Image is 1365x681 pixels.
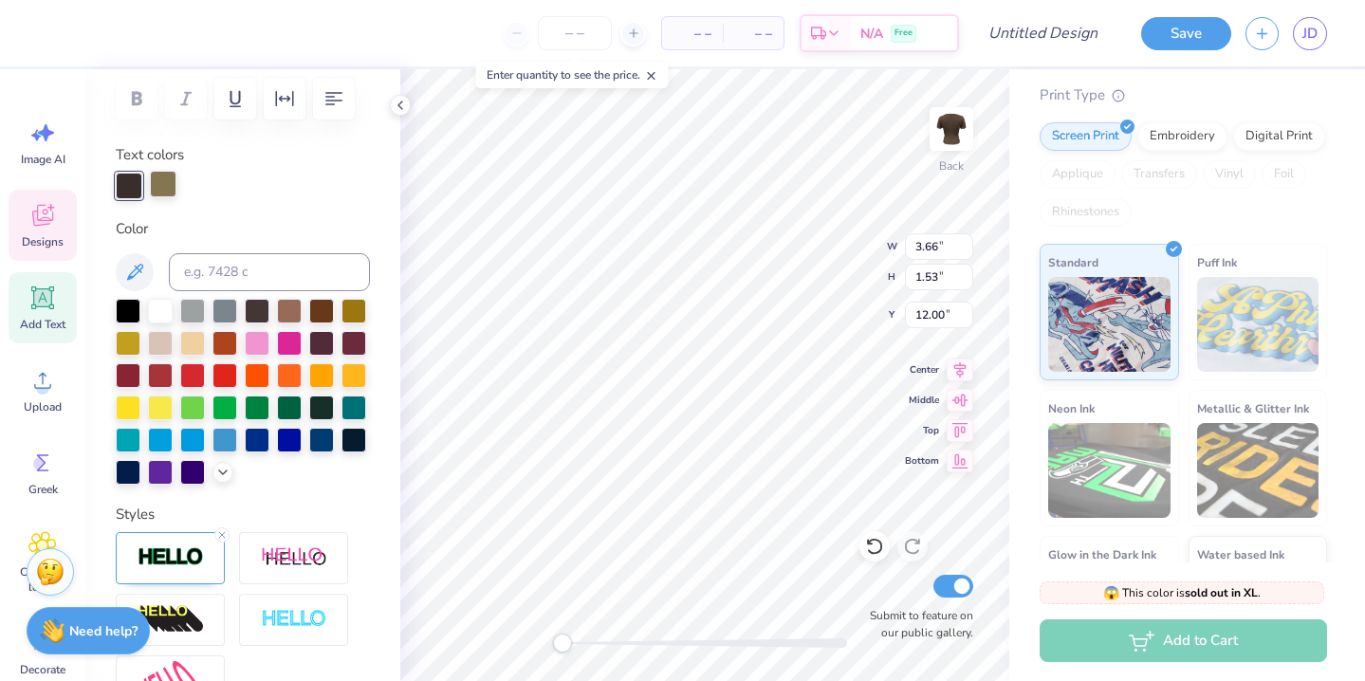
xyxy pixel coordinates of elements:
[1048,398,1095,418] span: Neon Ink
[1185,585,1258,600] strong: sold out in XL
[1040,198,1132,227] div: Rhinestones
[859,607,973,641] label: Submit to feature on our public gallery.
[1048,544,1156,564] span: Glow in the Dark Ink
[20,662,65,677] span: Decorate
[69,622,138,640] strong: Need help?
[895,27,913,40] span: Free
[1233,122,1325,151] div: Digital Print
[261,609,327,631] img: Negative Space
[1197,398,1309,418] span: Metallic & Glitter Ink
[24,399,62,414] span: Upload
[21,152,65,167] span: Image AI
[673,24,711,44] span: – –
[734,24,772,44] span: – –
[1048,423,1171,518] img: Neon Ink
[1040,122,1132,151] div: Screen Print
[905,423,939,438] span: Top
[1048,252,1098,272] span: Standard
[138,604,204,635] img: 3D Illusion
[553,634,572,653] div: Accessibility label
[1197,277,1319,372] img: Puff Ink
[1040,84,1327,106] div: Print Type
[1197,423,1319,518] img: Metallic & Glitter Ink
[538,16,612,50] input: – –
[1262,160,1306,189] div: Foil
[1197,544,1284,564] span: Water based Ink
[20,317,65,332] span: Add Text
[28,482,58,497] span: Greek
[905,393,939,408] span: Middle
[11,564,74,595] span: Clipart & logos
[1137,122,1227,151] div: Embroidery
[860,24,883,44] span: N/A
[476,62,669,88] div: Enter quantity to see the price.
[939,157,964,175] div: Back
[1141,17,1231,50] button: Save
[22,234,64,249] span: Designs
[973,14,1113,52] input: Untitled Design
[116,504,155,525] label: Styles
[932,110,970,148] img: Back
[1103,584,1119,602] span: 😱
[1040,160,1116,189] div: Applique
[138,546,204,568] img: Stroke
[169,253,370,291] input: e.g. 7428 c
[116,218,370,240] label: Color
[1293,17,1327,50] a: JD
[905,362,939,377] span: Center
[1203,160,1256,189] div: Vinyl
[1121,160,1197,189] div: Transfers
[1048,277,1171,372] img: Standard
[261,546,327,570] img: Shadow
[1302,23,1318,45] span: JD
[1197,252,1237,272] span: Puff Ink
[116,144,184,166] label: Text colors
[905,453,939,469] span: Bottom
[1103,584,1261,601] span: This color is .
